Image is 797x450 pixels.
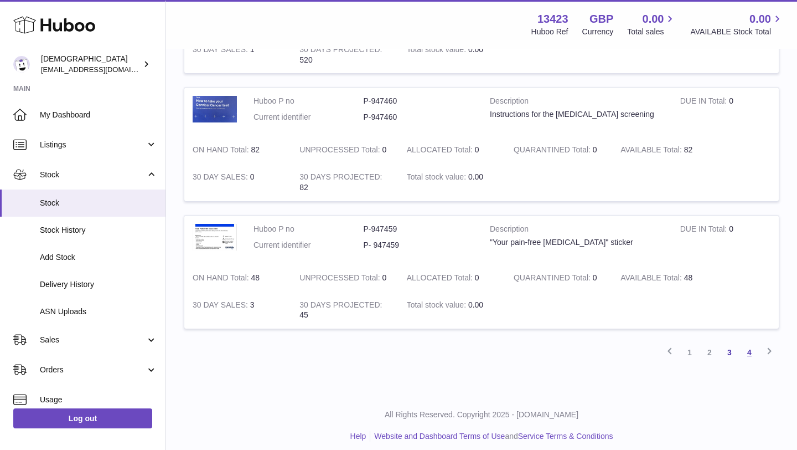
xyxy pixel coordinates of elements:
strong: 30 DAY SALES [193,172,250,184]
dd: P- 947459 [364,240,474,250]
a: 2 [700,342,720,362]
td: 0 [672,88,779,136]
span: 0 [593,145,597,154]
div: Huboo Ref [531,27,568,37]
strong: Total stock value [407,45,468,57]
img: product image [193,224,237,250]
strong: ON HAND Total [193,145,251,157]
span: Sales [40,335,146,345]
dd: P-947460 [364,96,474,106]
div: [DEMOGRAPHIC_DATA] [41,54,141,75]
span: AVAILABLE Stock Total [690,27,784,37]
strong: QUARANTINED Total [514,273,593,285]
a: Log out [13,408,152,428]
a: 3 [720,342,739,362]
strong: 30 DAYS PROJECTED [299,300,382,312]
span: ASN Uploads [40,306,157,317]
a: 0.00 AVAILABLE Stock Total [690,12,784,37]
strong: AVAILABLE Total [620,273,684,285]
a: Service Terms & Conditions [518,432,613,441]
strong: 13423 [537,12,568,27]
span: Stock [40,198,157,208]
strong: ALLOCATED Total [407,145,475,157]
td: 0 [672,216,779,264]
div: Instructions for the [MEDICAL_DATA] screening [490,109,664,120]
span: 0.00 [468,45,483,54]
strong: 30 DAYS PROJECTED [299,172,382,184]
td: 48 [184,264,291,292]
dt: Huboo P no [253,96,364,106]
td: 1 [184,36,291,74]
dd: P-947459 [364,224,474,234]
strong: UNPROCESSED Total [299,145,382,157]
td: 0 [398,264,505,292]
strong: ON HAND Total [193,273,251,285]
strong: Total stock value [407,172,468,184]
td: 82 [612,136,719,163]
strong: Total stock value [407,300,468,312]
dd: P-947460 [364,112,474,122]
a: 0.00 Total sales [627,12,676,37]
span: 0.00 [468,300,483,309]
a: Help [350,432,366,441]
span: Orders [40,365,146,375]
strong: UNPROCESSED Total [299,273,382,285]
a: Website and Dashboard Terms of Use [374,432,505,441]
span: Total sales [627,27,676,37]
td: 0 [184,163,291,201]
span: Stock History [40,225,157,236]
td: 0 [291,264,398,292]
dt: Huboo P no [253,224,364,234]
img: olgazyuz@outlook.com [13,56,30,73]
strong: GBP [589,12,613,27]
td: 48 [612,264,719,292]
span: 0.00 [749,12,771,27]
td: 0 [291,136,398,163]
strong: ALLOCATED Total [407,273,475,285]
li: and [370,431,613,442]
div: "Your pain-free [MEDICAL_DATA]" sticker [490,237,664,248]
a: 4 [739,342,759,362]
strong: 30 DAY SALES [193,300,250,312]
strong: Description [490,224,664,237]
dt: Current identifier [253,112,364,122]
td: 82 [184,136,291,163]
td: 82 [291,163,398,201]
strong: DUE IN Total [680,224,729,236]
strong: QUARANTINED Total [514,145,593,157]
p: All Rights Reserved. Copyright 2025 - [DOMAIN_NAME] [175,410,788,420]
strong: AVAILABLE Total [620,145,684,157]
td: 520 [291,36,398,74]
span: Listings [40,140,146,150]
td: 0 [398,136,505,163]
strong: DUE IN Total [680,96,729,108]
span: 0.00 [468,172,483,181]
dt: Current identifier [253,240,364,250]
span: Usage [40,395,157,405]
strong: Description [490,96,664,109]
span: My Dashboard [40,110,157,120]
span: 0 [593,273,597,282]
span: 0.00 [643,12,664,27]
img: product image [193,96,237,122]
td: 45 [291,292,398,329]
span: Add Stock [40,252,157,263]
div: Currency [582,27,614,37]
span: [EMAIL_ADDRESS][DOMAIN_NAME] [41,65,163,74]
strong: 30 DAYS PROJECTED [299,45,382,57]
span: Delivery History [40,279,157,290]
a: 1 [680,342,700,362]
td: 3 [184,292,291,329]
strong: 30 DAY SALES [193,45,250,57]
span: Stock [40,170,146,180]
